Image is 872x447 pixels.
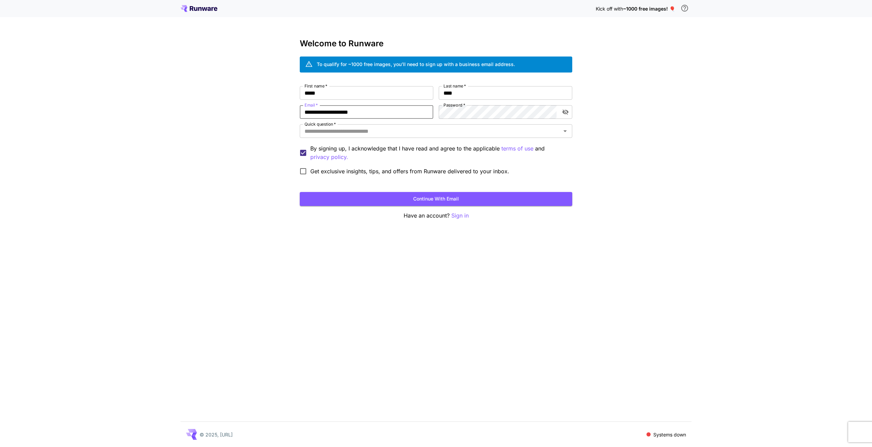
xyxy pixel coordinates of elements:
[310,153,348,161] p: privacy policy.
[300,211,572,220] p: Have an account?
[560,126,570,136] button: Open
[305,102,318,108] label: Email
[623,6,675,12] span: ~1000 free images! 🎈
[200,431,233,438] p: © 2025, [URL]
[310,144,567,161] p: By signing up, I acknowledge that I have read and agree to the applicable and
[317,61,515,68] div: To qualify for ~1000 free images, you’ll need to sign up with a business email address.
[443,102,465,108] label: Password
[501,144,533,153] p: terms of use
[443,83,466,89] label: Last name
[501,144,533,153] button: By signing up, I acknowledge that I have read and agree to the applicable and privacy policy.
[451,211,469,220] button: Sign in
[300,192,572,206] button: Continue with email
[310,167,509,175] span: Get exclusive insights, tips, and offers from Runware delivered to your inbox.
[305,121,336,127] label: Quick question
[653,431,686,438] p: Systems down
[300,39,572,48] h3: Welcome to Runware
[310,153,348,161] button: By signing up, I acknowledge that I have read and agree to the applicable terms of use and
[305,83,327,89] label: First name
[678,1,691,15] button: In order to qualify for free credit, you need to sign up with a business email address and click ...
[559,106,572,118] button: toggle password visibility
[596,6,623,12] span: Kick off with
